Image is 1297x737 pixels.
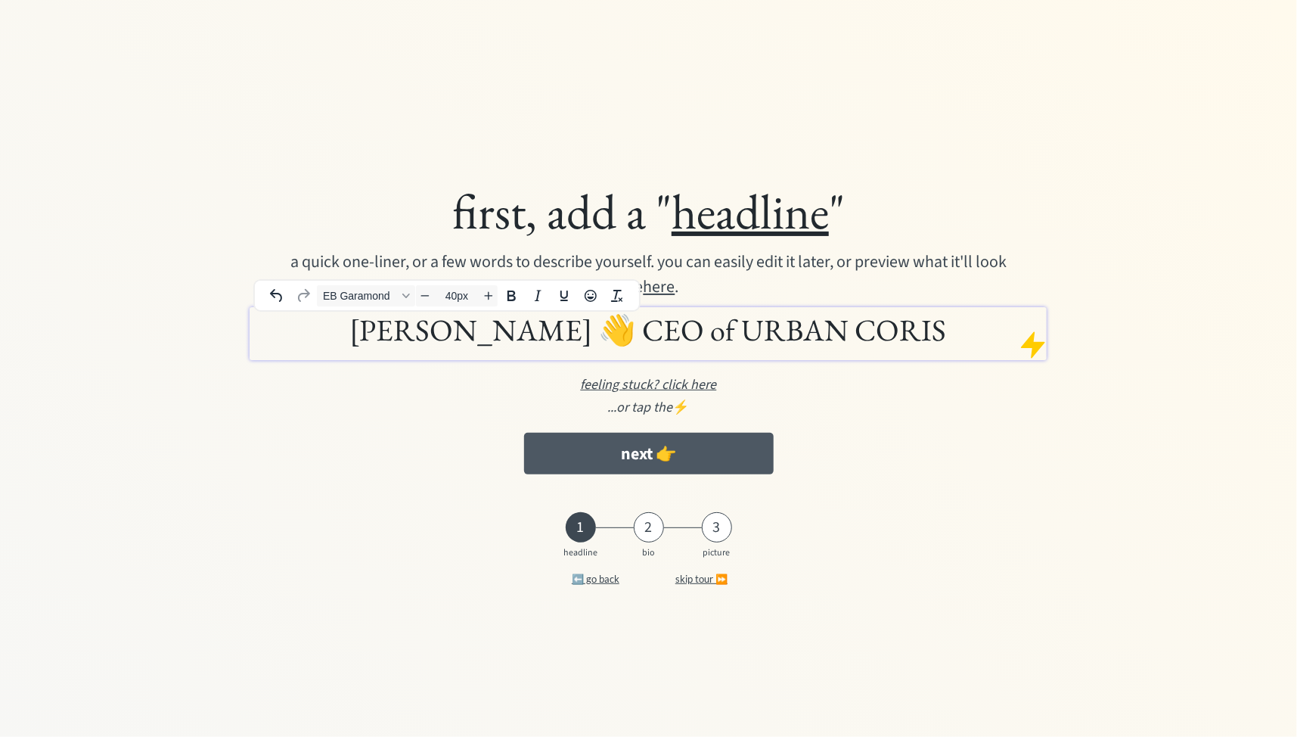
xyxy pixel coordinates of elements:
button: next 👉 [524,433,774,474]
div: first, add a " " [157,181,1140,242]
div: picture [698,548,736,558]
div: ⚡️ [157,397,1140,418]
h1: [PERSON_NAME] 👋 CEO of URBAN CORIS [253,311,1043,349]
button: Undo [264,285,290,306]
span: EB Garamond [323,290,397,302]
button: Redo [290,285,316,306]
button: Underline [551,285,577,306]
u: here [644,275,675,299]
div: 2 [634,518,664,536]
button: Emojis [578,285,604,306]
div: headline [562,548,600,558]
div: bio [630,548,668,558]
div: 1 [566,518,596,536]
button: ⬅️ go back [547,564,645,594]
div: a quick one-liner, or a few words to describe yourself. you can easily edit it later, or preview ... [275,250,1023,300]
button: Font EB Garamond [317,285,415,306]
button: skip tour ⏩ [653,564,751,594]
button: Clear formatting [604,285,630,306]
button: Bold [498,285,524,306]
em: ...or tap the [608,398,673,417]
button: Italic [525,285,551,306]
u: feeling stuck? click here [581,375,717,394]
div: 3 [702,518,732,536]
u: headline [672,179,829,243]
button: Increase font size [479,285,498,306]
button: Decrease font size [416,285,434,306]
